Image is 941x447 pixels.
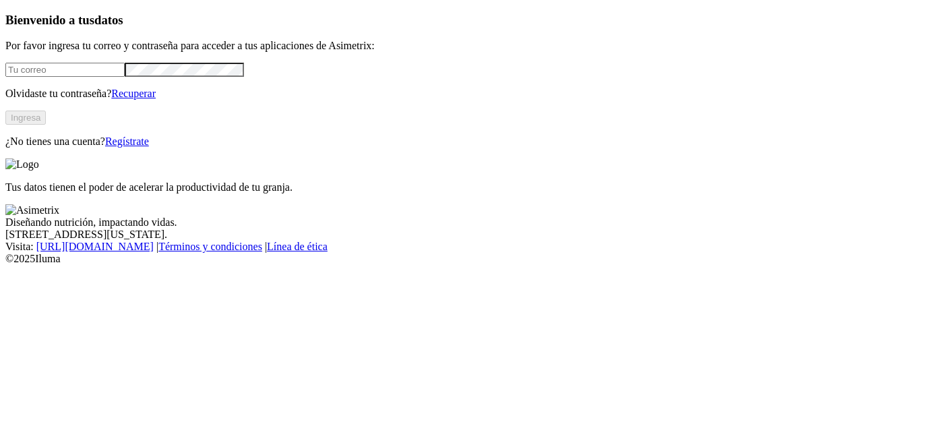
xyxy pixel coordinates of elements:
[94,13,123,27] span: datos
[111,88,156,99] a: Recuperar
[5,181,936,193] p: Tus datos tienen el poder de acelerar la productividad de tu granja.
[5,216,936,229] div: Diseñando nutrición, impactando vidas.
[5,63,125,77] input: Tu correo
[5,88,936,100] p: Olvidaste tu contraseña?
[105,136,149,147] a: Regístrate
[5,241,936,253] div: Visita : | |
[36,241,154,252] a: [URL][DOMAIN_NAME]
[158,241,262,252] a: Términos y condiciones
[5,253,936,265] div: © 2025 Iluma
[267,241,328,252] a: Línea de ética
[5,229,936,241] div: [STREET_ADDRESS][US_STATE].
[5,204,59,216] img: Asimetrix
[5,40,936,52] p: Por favor ingresa tu correo y contraseña para acceder a tus aplicaciones de Asimetrix:
[5,136,936,148] p: ¿No tienes una cuenta?
[5,158,39,171] img: Logo
[5,13,936,28] h3: Bienvenido a tus
[5,111,46,125] button: Ingresa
